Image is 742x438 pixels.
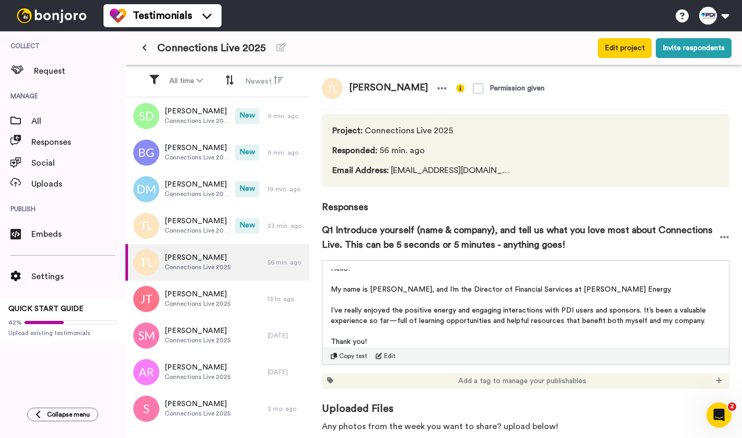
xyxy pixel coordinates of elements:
[458,376,586,386] span: Add a tag to manage your publishables
[133,359,159,385] img: ar.png
[322,187,729,214] span: Responses
[235,108,259,124] span: New
[268,295,304,303] div: 13 hr. ago
[268,148,304,157] div: 9 min. ago
[322,78,343,99] img: tl.png
[31,270,125,283] span: Settings
[31,178,125,190] span: Uploads
[165,106,230,117] span: [PERSON_NAME]
[165,289,230,299] span: [PERSON_NAME]
[268,368,304,376] div: [DATE]
[125,208,309,244] a: [PERSON_NAME]Connections Live 2025New23 min. ago
[239,71,289,91] button: Newest
[165,373,230,381] span: Connections Live 2025
[268,258,304,267] div: 56 min. ago
[343,78,434,99] span: [PERSON_NAME]
[332,144,512,157] span: 56 min. ago
[235,181,259,197] span: New
[165,190,230,198] span: Connections Live 2025
[165,252,230,263] span: [PERSON_NAME]
[598,38,652,58] button: Edit project
[125,134,309,171] a: [PERSON_NAME]Connections Live 2025New9 min. ago
[384,352,396,360] span: Edit
[339,352,367,360] span: Copy text
[268,331,304,340] div: [DATE]
[656,38,732,58] button: Invite respondents
[8,305,84,313] span: QUICK START GUIDE
[728,402,736,411] span: 2
[165,179,230,190] span: [PERSON_NAME]
[133,140,159,166] img: bg.png
[125,354,309,390] a: [PERSON_NAME]Connections Live 2025[DATE]
[125,390,309,427] a: [PERSON_NAME]Connections Live 20252 mo. ago
[13,8,91,23] img: bj-logo-header-white.svg
[125,244,309,281] a: [PERSON_NAME]Connections Live 202556 min. ago
[165,326,230,336] span: [PERSON_NAME]
[332,126,363,135] span: Project :
[268,222,304,230] div: 23 min. ago
[31,228,125,240] span: Embeds
[8,318,22,327] span: 42%
[31,136,125,148] span: Responses
[133,103,159,129] img: sd.png
[165,362,230,373] span: [PERSON_NAME]
[268,112,304,120] div: 9 min. ago
[8,329,117,337] span: Upload existing testimonials
[235,145,259,160] span: New
[133,213,159,239] img: tl.png
[31,157,125,169] span: Social
[125,281,309,317] a: [PERSON_NAME]Connections Live 202513 hr. ago
[331,307,708,325] span: I’ve really enjoyed the positive energy and engaging interactions with PDI users and sponsors. It...
[133,396,159,422] img: s.png
[125,171,309,208] a: [PERSON_NAME]Connections Live 2025New19 min. ago
[34,65,125,77] span: Request
[165,409,230,418] span: Connections Live 2025
[110,7,126,24] img: tm-color.svg
[332,124,512,137] span: Connections Live 2025
[133,286,159,312] img: jt.png
[133,249,159,275] img: tl.png
[268,185,304,193] div: 19 min. ago
[235,218,259,234] span: New
[322,389,729,416] span: Uploaded Files
[331,286,671,293] span: My name is [PERSON_NAME], and I’m the Director of Financial Services at [PERSON_NAME] Energy.
[332,146,377,155] span: Responded :
[27,408,98,421] button: Collapse menu
[322,420,558,433] span: Any photos from the week you want to share? upload below!
[47,410,90,419] span: Collapse menu
[165,153,230,162] span: Connections Live 2025
[165,226,230,235] span: Connections Live 2025
[163,72,209,90] button: All time
[706,402,732,428] iframe: Intercom live chat
[332,166,389,175] span: Email Address :
[331,338,367,345] span: Thank you!
[125,98,309,134] a: [PERSON_NAME]Connections Live 2025New9 min. ago
[165,336,230,344] span: Connections Live 2025
[165,216,230,226] span: [PERSON_NAME]
[332,164,512,177] span: [EMAIL_ADDRESS][DOMAIN_NAME]
[268,405,304,413] div: 2 mo. ago
[31,115,125,128] span: All
[165,143,230,153] span: [PERSON_NAME]
[322,223,720,252] span: Q1 Introduce yourself (name & company), and tell us what you love most about Connections Live. Th...
[456,84,465,93] img: info-yellow.svg
[133,176,159,202] img: dm.png
[490,83,544,94] div: Permission given
[125,317,309,354] a: [PERSON_NAME]Connections Live 2025[DATE]
[133,322,159,349] img: sm.png
[165,299,230,308] span: Connections Live 2025
[133,8,192,23] span: Testimonials
[165,117,230,125] span: Connections Live 2025
[165,263,230,271] span: Connections Live 2025
[165,399,230,409] span: [PERSON_NAME]
[157,41,266,55] span: Connections Live 2025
